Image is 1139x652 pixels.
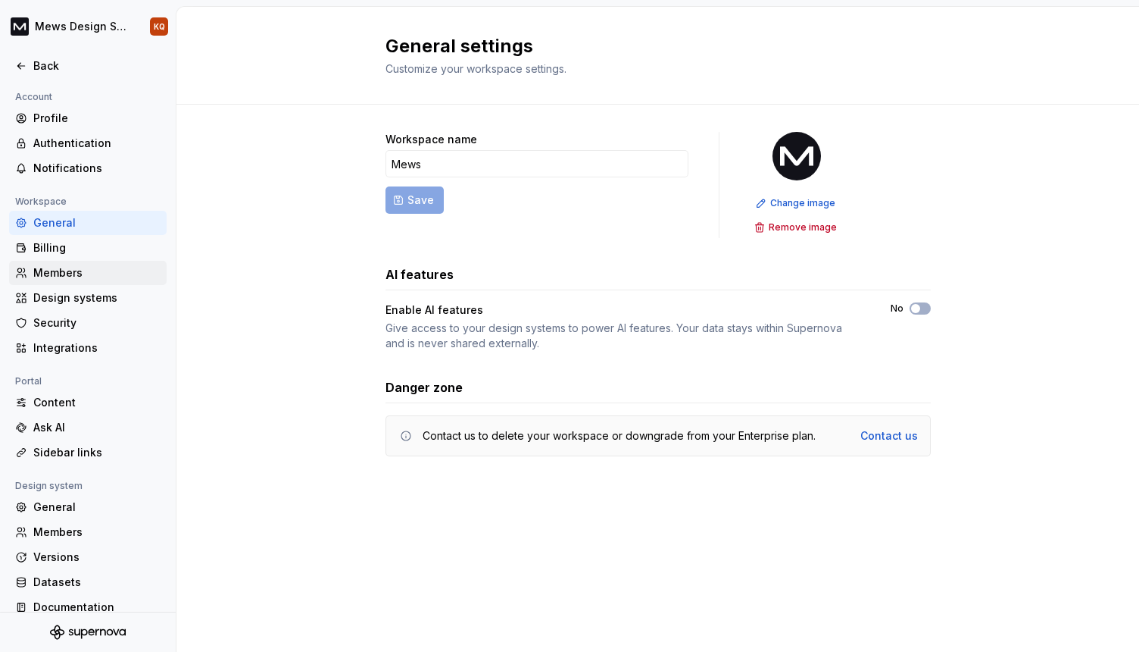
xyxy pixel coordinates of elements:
div: Profile [33,111,161,126]
div: Members [33,265,161,281]
svg: Supernova Logo [50,625,126,640]
img: e23f8d03-a76c-4364-8d4f-1225f58777f7.png [772,132,821,180]
div: Account [9,88,58,106]
a: Members [9,261,167,285]
a: Content [9,390,167,415]
button: Remove image [750,217,844,238]
div: Give access to your design systems to power AI features. Your data stays within Supernova and is ... [385,321,863,351]
div: Design systems [33,290,161,306]
div: Sidebar links [33,445,161,460]
span: Customize your workspace settings. [385,62,566,75]
a: General [9,211,167,235]
div: Workspace [9,193,73,211]
h2: General settings [385,34,913,58]
h3: AI features [385,265,454,284]
label: Workspace name [385,132,477,147]
div: Portal [9,372,48,390]
div: Integrations [33,340,161,356]
div: General [33,215,161,230]
a: Documentation [9,595,167,619]
span: Change image [770,197,835,209]
div: Security [33,315,161,331]
div: Enable AI features [385,302,863,318]
label: No [891,302,903,315]
div: Mews Design System [35,19,132,34]
a: Billing [9,236,167,260]
a: Security [9,311,167,335]
button: Change image [751,193,842,214]
a: Integrations [9,336,167,360]
div: Billing [33,240,161,255]
img: e23f8d03-a76c-4364-8d4f-1225f58777f7.png [11,17,29,36]
div: General [33,500,161,515]
div: Notifications [33,161,161,176]
a: Profile [9,106,167,130]
div: Contact us to delete your workspace or downgrade from your Enterprise plan. [423,428,816,444]
div: Members [33,525,161,540]
a: General [9,495,167,519]
div: Datasets [33,575,161,590]
a: Notifications [9,156,167,180]
a: Datasets [9,570,167,594]
button: Mews Design SystemKQ [3,10,173,43]
div: Versions [33,550,161,565]
a: Back [9,54,167,78]
div: Content [33,395,161,410]
span: Remove image [769,221,837,234]
a: Contact us [860,428,918,444]
a: Versions [9,545,167,569]
a: Ask AI [9,415,167,440]
a: Members [9,520,167,544]
div: KQ [154,20,165,33]
a: Authentication [9,131,167,155]
div: Back [33,58,161,74]
div: Design system [9,477,89,495]
div: Documentation [33,600,161,615]
h3: Danger zone [385,378,463,397]
a: Design systems [9,286,167,310]
div: Ask AI [33,420,161,435]
div: Authentication [33,136,161,151]
a: Sidebar links [9,440,167,465]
